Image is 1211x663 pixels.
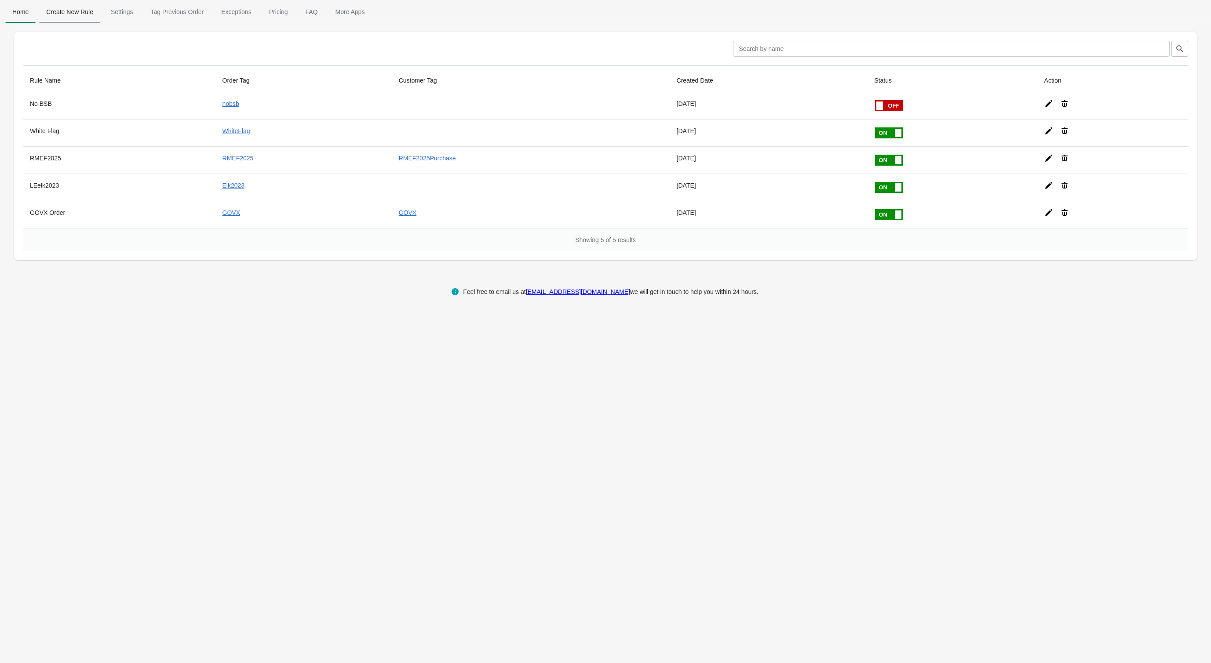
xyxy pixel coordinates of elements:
[670,69,868,92] th: Created Date
[214,4,258,20] span: Exceptions
[733,41,1170,57] input: Search by name
[4,0,37,23] button: Home
[399,209,416,216] a: GOVX
[223,100,239,107] a: nobsb
[670,174,868,201] td: [DATE]
[328,4,372,20] span: More Apps
[37,0,102,23] button: Create_New_Rule
[463,286,759,297] div: Feel free to email us at we will get in touch to help you within 24 hours.
[670,146,868,174] td: [DATE]
[526,288,630,295] a: [EMAIL_ADDRESS][DOMAIN_NAME]
[223,182,245,189] a: Elk2023
[215,69,392,92] th: Order Tag
[39,4,100,20] span: Create New Rule
[23,69,215,92] th: Rule Name
[867,69,1037,92] th: Status
[392,69,670,92] th: Customer Tag
[23,119,215,146] th: White Flag
[298,4,325,20] span: FAQ
[23,228,1188,251] div: Showing 5 of 5 results
[23,174,215,201] th: LEelk2023
[23,146,215,174] th: RMEF2025
[1037,69,1188,92] th: Action
[670,92,868,119] td: [DATE]
[23,92,215,119] th: No BSB
[399,155,456,162] a: RMEF2025Purchase
[262,4,295,20] span: Pricing
[223,127,250,134] a: WhiteFlag
[223,209,240,216] a: GOVX
[102,0,142,23] button: Settings
[223,155,254,162] a: RMEF2025
[144,4,211,20] span: Tag Previous Order
[104,4,140,20] span: Settings
[23,201,215,228] th: GOVX Order
[5,4,36,20] span: Home
[670,201,868,228] td: [DATE]
[670,119,868,146] td: [DATE]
